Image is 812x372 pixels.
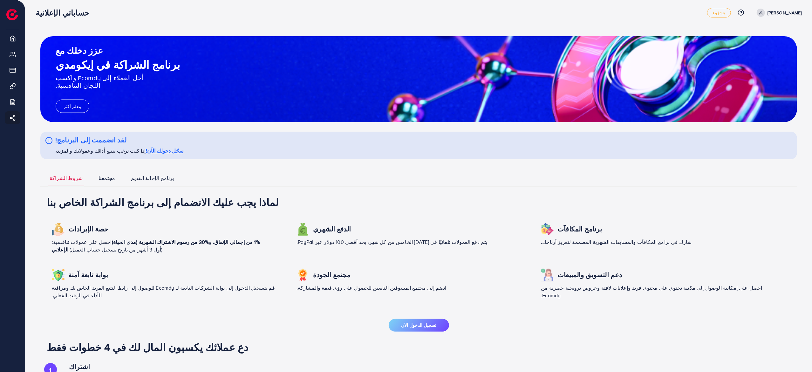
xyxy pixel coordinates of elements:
font: مجتمع الجودة [313,270,351,279]
font: يتم دفع العمولات تلقائيًا في [DATE] الخامس من كل شهر، بحد أقصى 100 دولار عبر PayPal. [297,238,488,245]
font: بوابة تابعة آمنة [68,270,108,279]
font: شارك في برامج المكافآت والمسابقات الشهرية المصممة لتعزيز أرباحك. [541,238,692,245]
font: عزز دخلك مع [56,44,103,57]
img: حصة إيرادات الأيقونة [52,223,65,236]
img: مرشد [40,36,797,122]
font: أحل العملاء إلى Ecomdy واكسب [56,73,143,82]
font: (أول 3 أشهر من تاريخ تسجيل حساب العميل). [68,246,162,253]
font: برنامج الشراكة في إيكومدي [56,57,180,72]
font: دعم التسويق والمبيعات [557,270,622,279]
font: 30% من رسوم الاشتراك الشهرية (مدى الحياة) [112,238,209,245]
font: يتعلم أكثر [64,103,81,110]
font: اشتراك [69,362,90,371]
font: انضم إلى مجتمع المسوقين التابعين للحصول على رؤى قيمة والمشاركة. [297,284,447,291]
img: حصة إيرادات الأيقونة [297,269,309,281]
a: مَشرُوع [707,8,731,17]
font: احصل على إمكانية الوصول إلى مكتبة تحتوي على محتوى فريد وإعلانات لافتة وعروض ترويجية حصرية من Ecomdy. [541,284,762,299]
font: ، و [209,238,214,245]
font: 1% من إجمالي الإنفاق الإعلاني [52,238,260,253]
button: يتعلم أكثر [56,100,89,113]
font: حصة الإيرادات [68,224,108,234]
iframe: محادثة [785,343,807,367]
font: لماذا يجب عليك الانضمام إلى برنامج الشراكة الخاص بنا [47,195,279,210]
font: برنامج الإحالة القديم [131,175,174,182]
font: [PERSON_NAME] [768,10,802,16]
font: إذا كنت ترغب بتتبع أدائك وعمولاتك والمزيد، [55,147,146,154]
img: حصة إيرادات الأيقونة [52,269,65,281]
font: قم بتسجيل الدخول إلى بوابة الشركات التابعة لـ Ecomdy للوصول إلى رابط التتبع الفريد الخاص بك ومراق... [52,284,275,299]
font: مجتمعنا [99,175,115,182]
a: سجّل دخولك الآن! [146,147,183,154]
font: لقد انضممت إلى البرنامج! [55,135,126,145]
font: شروط الشراكة [50,175,83,182]
button: تسجيل الدخول الآن [389,319,449,332]
img: حصة إيرادات الأيقونة [541,269,554,281]
font: دع عملائك يكسبون المال لك في 4 خطوات فقط [47,340,248,355]
img: حصة إيرادات الأيقونة [541,223,554,236]
font: احصل على عمولات تنافسية: [52,238,112,245]
font: برنامج المكافآت [557,224,602,234]
font: الدفع الشهري [313,224,351,234]
font: حساباتي الإعلانية [36,7,89,18]
font: اللجان التنافسية. [56,81,100,90]
font: مَشرُوع [713,10,726,16]
a: [PERSON_NAME] [754,9,802,17]
img: حصة إيرادات الأيقونة [297,223,309,236]
font: تسجيل الدخول الآن [401,322,436,328]
img: الشعار [6,9,18,20]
